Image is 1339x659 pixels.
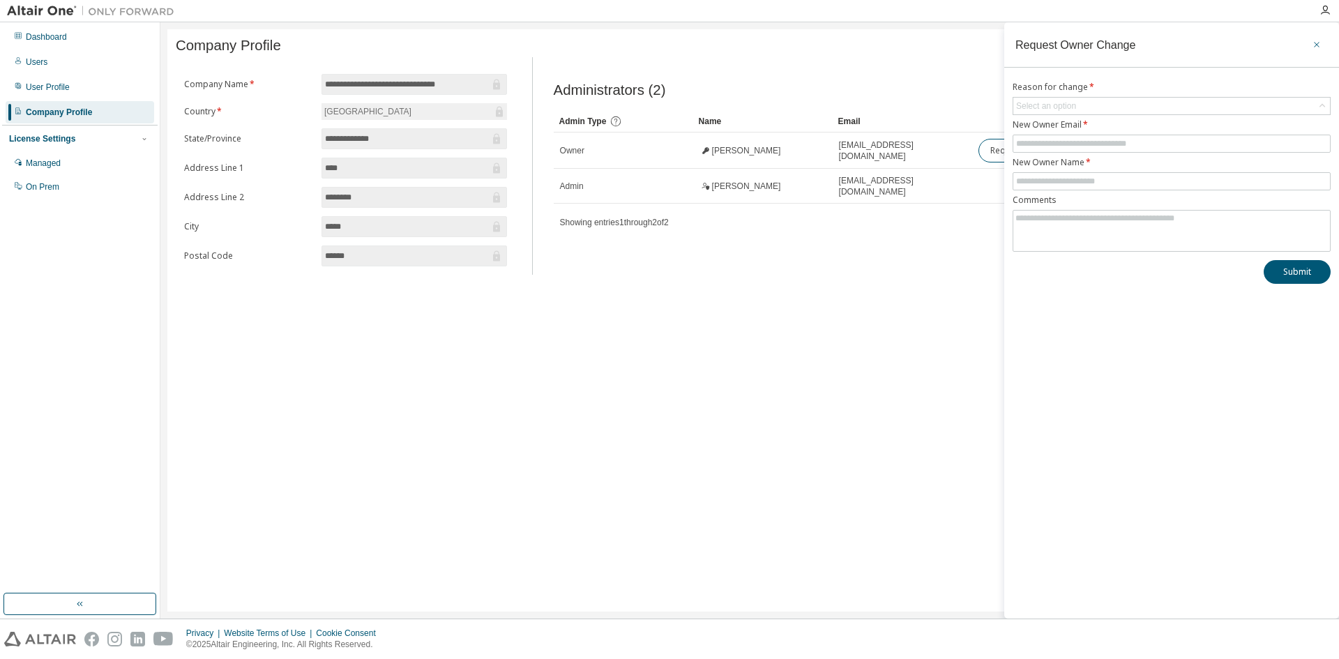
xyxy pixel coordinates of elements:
[1013,119,1331,130] label: New Owner Email
[712,145,781,156] span: [PERSON_NAME]
[7,4,181,18] img: Altair One
[26,181,59,192] div: On Prem
[186,639,384,651] p: © 2025 Altair Engineering, Inc. All Rights Reserved.
[224,628,316,639] div: Website Terms of Use
[184,106,313,117] label: Country
[560,218,669,227] span: Showing entries 1 through 2 of 2
[1013,98,1330,114] div: Select an option
[84,632,99,646] img: facebook.svg
[130,632,145,646] img: linkedin.svg
[560,145,584,156] span: Owner
[26,107,92,118] div: Company Profile
[838,110,967,132] div: Email
[26,56,47,68] div: Users
[978,139,1096,162] button: Request Owner Change
[184,162,313,174] label: Address Line 1
[1013,82,1331,93] label: Reason for change
[1013,195,1331,206] label: Comments
[184,192,313,203] label: Address Line 2
[1015,39,1136,50] div: Request Owner Change
[321,103,507,120] div: [GEOGRAPHIC_DATA]
[839,139,966,162] span: [EMAIL_ADDRESS][DOMAIN_NAME]
[322,104,414,119] div: [GEOGRAPHIC_DATA]
[1016,100,1076,112] div: Select an option
[176,38,281,54] span: Company Profile
[26,158,61,169] div: Managed
[559,116,607,126] span: Admin Type
[560,181,584,192] span: Admin
[184,133,313,144] label: State/Province
[107,632,122,646] img: instagram.svg
[26,31,67,43] div: Dashboard
[839,175,966,197] span: [EMAIL_ADDRESS][DOMAIN_NAME]
[184,221,313,232] label: City
[184,250,313,262] label: Postal Code
[26,82,70,93] div: User Profile
[1013,157,1331,168] label: New Owner Name
[712,181,781,192] span: [PERSON_NAME]
[186,628,224,639] div: Privacy
[1264,260,1331,284] button: Submit
[184,79,313,90] label: Company Name
[699,110,827,132] div: Name
[316,628,384,639] div: Cookie Consent
[4,632,76,646] img: altair_logo.svg
[153,632,174,646] img: youtube.svg
[9,133,75,144] div: License Settings
[554,82,666,98] span: Administrators (2)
